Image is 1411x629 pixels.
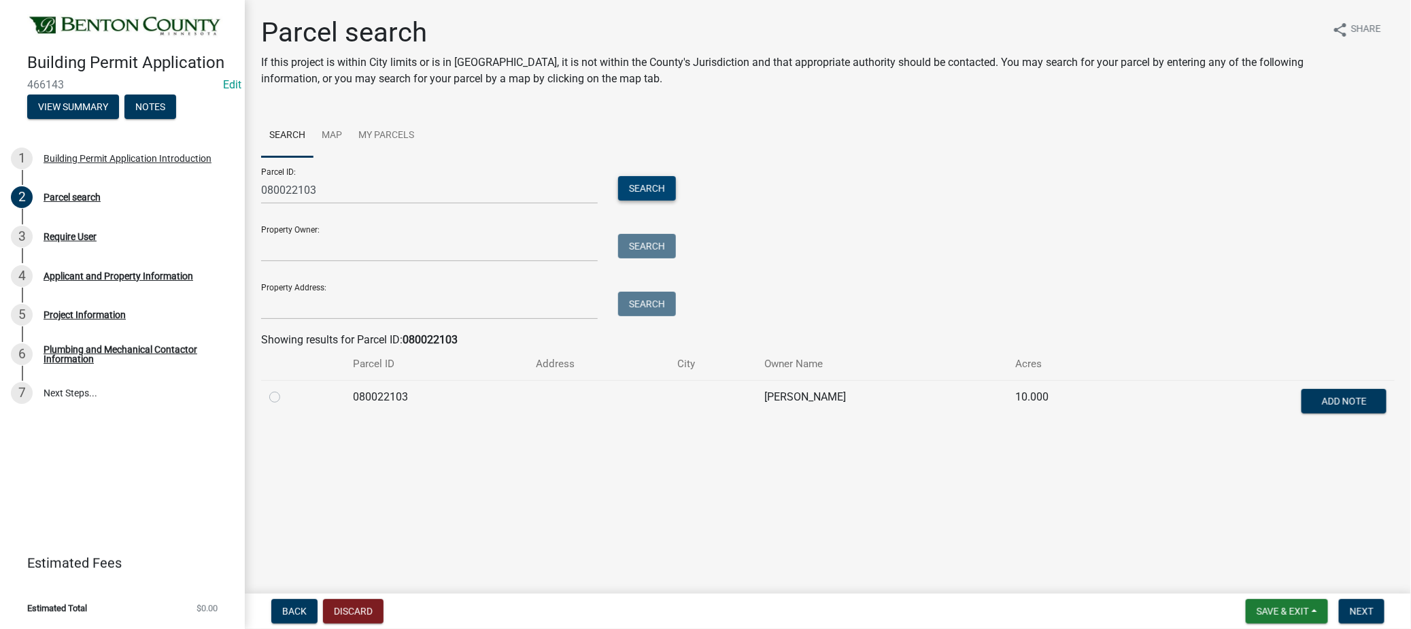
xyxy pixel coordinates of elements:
[313,114,350,158] a: Map
[261,332,1395,348] div: Showing results for Parcel ID:
[11,549,223,577] a: Estimated Fees
[11,382,33,404] div: 7
[669,348,756,380] th: City
[11,148,33,169] div: 1
[27,78,218,91] span: 466143
[44,345,223,364] div: Plumbing and Mechanical Contactor Information
[11,226,33,248] div: 3
[1302,389,1387,413] button: Add Note
[44,271,193,281] div: Applicant and Property Information
[44,192,101,202] div: Parcel search
[27,95,119,119] button: View Summary
[124,95,176,119] button: Notes
[1246,599,1328,624] button: Save & Exit
[756,380,1007,425] td: [PERSON_NAME]
[271,599,318,624] button: Back
[27,102,119,113] wm-modal-confirm: Summary
[1257,606,1309,617] span: Save & Exit
[27,604,87,613] span: Estimated Total
[1332,22,1348,38] i: share
[11,304,33,326] div: 5
[282,606,307,617] span: Back
[261,54,1321,87] p: If this project is within City limits or is in [GEOGRAPHIC_DATA], it is not within the County's J...
[27,53,234,73] h4: Building Permit Application
[223,78,241,91] a: Edit
[345,380,528,425] td: 080022103
[1008,380,1135,425] td: 10.000
[756,348,1007,380] th: Owner Name
[345,348,528,380] th: Parcel ID
[528,348,669,380] th: Address
[403,333,458,346] strong: 080022103
[323,599,384,624] button: Discard
[223,78,241,91] wm-modal-confirm: Edit Application Number
[11,343,33,365] div: 6
[1351,22,1381,38] span: Share
[11,265,33,287] div: 4
[618,176,676,201] button: Search
[1321,395,1366,406] span: Add Note
[11,186,33,208] div: 2
[618,292,676,316] button: Search
[261,114,313,158] a: Search
[1339,599,1384,624] button: Next
[44,310,126,320] div: Project Information
[197,604,218,613] span: $0.00
[44,232,97,241] div: Require User
[124,102,176,113] wm-modal-confirm: Notes
[261,16,1321,49] h1: Parcel search
[44,154,211,163] div: Building Permit Application Introduction
[1008,348,1135,380] th: Acres
[1350,606,1374,617] span: Next
[618,234,676,258] button: Search
[350,114,422,158] a: My Parcels
[1321,16,1392,43] button: shareShare
[27,14,223,39] img: Benton County, Minnesota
